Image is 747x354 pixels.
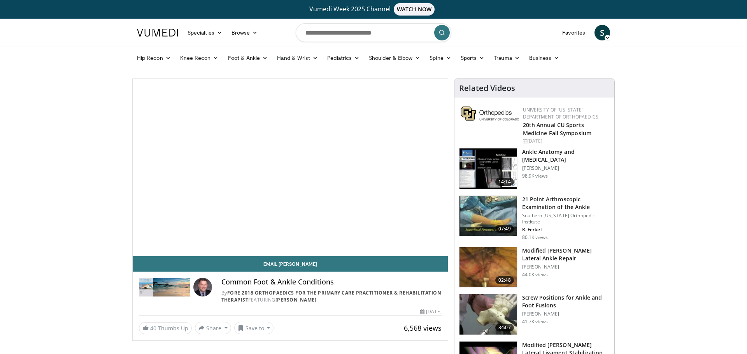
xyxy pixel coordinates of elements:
[594,25,610,40] a: S
[459,196,517,236] img: d2937c76-94b7-4d20-9de4-1c4e4a17f51d.150x105_q85_crop-smart_upscale.jpg
[275,296,317,303] a: [PERSON_NAME]
[522,165,610,171] p: [PERSON_NAME]
[459,84,515,93] h4: Related Videos
[234,322,274,334] button: Save to
[522,195,610,211] h3: 21 Point Arthroscopic Examination of the Ankle
[456,50,489,66] a: Sports
[223,50,273,66] a: Foot & Ankle
[495,225,514,233] span: 07:49
[522,311,610,317] p: [PERSON_NAME]
[221,278,442,286] h4: Common Foot & Ankle Conditions
[132,50,175,66] a: Hip Recon
[193,278,212,296] img: Avatar
[495,178,514,186] span: 14:14
[522,264,610,270] p: [PERSON_NAME]
[523,138,608,145] div: [DATE]
[139,322,192,334] a: 40 Thumbs Up
[522,148,610,164] h3: Ankle Anatomy and [MEDICAL_DATA]
[459,294,610,335] a: 34:07 Screw Positions for Ankle and Foot Fusions [PERSON_NAME] 41.7K views
[459,148,610,189] a: 14:14 Ankle Anatomy and [MEDICAL_DATA] [PERSON_NAME] 98.9K views
[227,25,263,40] a: Browse
[221,289,442,303] div: By FEATURING
[221,289,442,303] a: FORE 2018 Orthopaedics for the Primary Care Practitioner & Rehabilitation Therapist
[522,247,610,262] h3: Modified [PERSON_NAME] Lateral Ankle Repair
[404,323,442,333] span: 6,568 views
[133,79,448,256] video-js: Video Player
[461,106,519,121] img: 355603a8-37da-49b6-856f-e00d7e9307d3.png.150x105_q85_autocrop_double_scale_upscale_version-0.2.png
[195,322,231,334] button: Share
[495,276,514,284] span: 02:48
[495,324,514,331] span: 34:07
[522,319,548,325] p: 41.7K views
[522,173,548,179] p: 98.9K views
[459,294,517,335] img: 67572_0000_3.png.150x105_q85_crop-smart_upscale.jpg
[459,195,610,241] a: 07:49 21 Point Arthroscopic Examination of the Ankle Southern [US_STATE] Orthopedic Institute R. ...
[425,50,456,66] a: Spine
[522,272,548,278] p: 44.0K views
[524,50,564,66] a: Business
[138,3,609,16] a: Vumedi Week 2025 ChannelWATCH NOW
[296,23,451,42] input: Search topics, interventions
[522,227,610,233] p: R. Ferkel
[522,294,610,309] h3: Screw Positions for Ankle and Foot Fusions
[459,247,517,288] img: 38788_0000_3.png.150x105_q85_crop-smart_upscale.jpg
[420,308,441,315] div: [DATE]
[522,213,610,225] p: Southern [US_STATE] Orthopedic Institute
[522,234,548,241] p: 80.1K views
[523,121,591,137] a: 20th Annual CU Sports Medicine Fall Symposium
[364,50,425,66] a: Shoulder & Elbow
[175,50,223,66] a: Knee Recon
[489,50,524,66] a: Trauma
[150,324,156,332] span: 40
[183,25,227,40] a: Specialties
[459,148,517,189] img: d079e22e-f623-40f6-8657-94e85635e1da.150x105_q85_crop-smart_upscale.jpg
[133,256,448,272] a: Email [PERSON_NAME]
[137,29,178,37] img: VuMedi Logo
[394,3,435,16] span: WATCH NOW
[459,247,610,288] a: 02:48 Modified [PERSON_NAME] Lateral Ankle Repair [PERSON_NAME] 44.0K views
[523,106,598,120] a: University of [US_STATE] Department of Orthopaedics
[323,50,364,66] a: Pediatrics
[139,278,190,296] img: FORE 2018 Orthopaedics for the Primary Care Practitioner & Rehabilitation Therapist
[272,50,323,66] a: Hand & Wrist
[558,25,590,40] a: Favorites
